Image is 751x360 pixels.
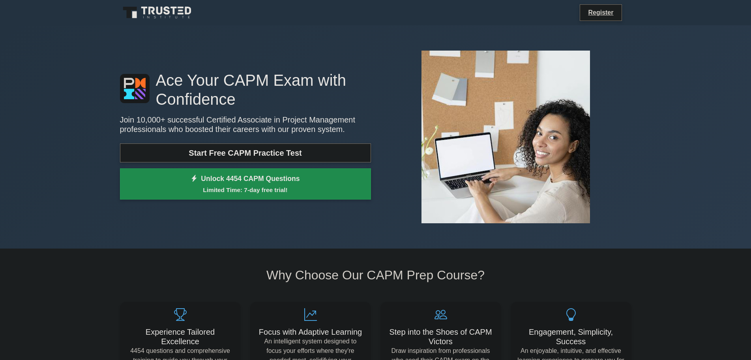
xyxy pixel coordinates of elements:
[387,327,495,346] h5: Step into the Shoes of CAPM Victors
[120,268,631,283] h2: Why Choose Our CAPM Prep Course?
[257,327,365,337] h5: Focus with Adaptive Learning
[583,8,618,17] a: Register
[130,185,361,194] small: Limited Time: 7-day free trial!
[120,115,371,134] p: Join 10,000+ successful Certified Associate in Project Management professionals who boosted their...
[120,143,371,162] a: Start Free CAPM Practice Test
[120,71,371,109] h1: Ace Your CAPM Exam with Confidence
[517,327,625,346] h5: Engagement, Simplicity, Success
[120,168,371,200] a: Unlock 4454 CAPM QuestionsLimited Time: 7-day free trial!
[126,327,234,346] h5: Experience Tailored Excellence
